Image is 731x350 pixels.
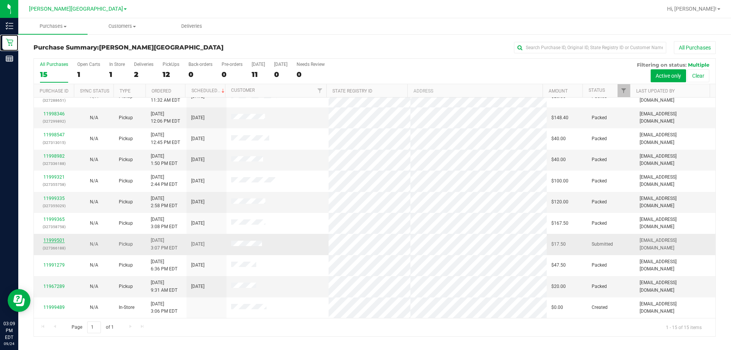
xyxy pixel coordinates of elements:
a: Ordered [152,88,171,94]
a: 11998547 [43,132,65,137]
p: 03:09 PM EDT [3,320,15,341]
span: [DATE] 3:06 PM EDT [151,300,177,315]
a: 11999501 [43,238,65,243]
span: Not Applicable [90,221,98,226]
span: Packed [592,177,607,185]
span: Not Applicable [90,178,98,184]
span: Not Applicable [90,157,98,162]
span: [EMAIL_ADDRESS][DOMAIN_NAME] [640,216,711,230]
span: Pickup [119,135,133,142]
span: Not Applicable [90,115,98,120]
span: Pickup [119,283,133,290]
th: Address [407,84,543,97]
p: 09/24 [3,341,15,347]
a: 11999321 [43,174,65,180]
p: (327355758) [38,181,69,188]
span: [DATE] 3:08 PM EDT [151,216,177,230]
a: 11967289 [43,284,65,289]
div: [DATE] [252,62,265,67]
span: [DATE] [191,198,204,206]
span: Deliveries [171,23,212,30]
inline-svg: Inventory [6,22,13,30]
span: Page of 1 [65,321,120,333]
span: Pickup [119,198,133,206]
button: Clear [687,69,709,82]
div: Open Carts [77,62,100,67]
span: [DATE] 1:50 PM EDT [151,153,177,167]
a: 11998982 [43,153,65,159]
button: N/A [90,156,98,163]
inline-svg: Retail [6,38,13,46]
a: 11999365 [43,217,65,222]
span: Packed [592,198,607,206]
a: 11999489 [43,305,65,310]
div: 0 [297,70,325,79]
div: 11 [252,70,265,79]
p: (327288651) [38,97,69,104]
span: [DATE] 12:45 PM EDT [151,131,180,146]
iframe: Resource center [8,289,30,312]
button: N/A [90,283,98,290]
a: Status [589,88,605,93]
span: $100.00 [551,177,568,185]
span: Pickup [119,220,133,227]
span: Purchases [18,23,88,30]
div: 15 [40,70,68,79]
span: [EMAIL_ADDRESS][DOMAIN_NAME] [640,110,711,125]
button: All Purchases [674,41,716,54]
div: PickUps [163,62,179,67]
span: Packed [592,262,607,269]
span: [EMAIL_ADDRESS][DOMAIN_NAME] [640,153,711,167]
div: Pre-orders [222,62,243,67]
span: [DATE] 2:44 PM EDT [151,174,177,188]
span: Pickup [119,241,133,248]
p: (327336188) [38,160,69,167]
div: 2 [134,70,153,79]
a: Filter [314,84,326,97]
h3: Purchase Summary: [34,44,261,51]
span: Not Applicable [90,262,98,268]
div: 12 [163,70,179,79]
span: [PERSON_NAME][GEOGRAPHIC_DATA] [29,6,123,12]
div: 1 [77,70,100,79]
button: N/A [90,262,98,269]
button: N/A [90,198,98,206]
div: 1 [109,70,125,79]
a: Filter [618,84,630,97]
span: [EMAIL_ADDRESS][DOMAIN_NAME] [640,174,711,188]
span: Pickup [119,114,133,121]
span: [DATE] [191,283,204,290]
button: N/A [90,114,98,121]
a: Purchases [18,18,88,34]
a: Purchase ID [40,88,69,94]
span: [DATE] [191,220,204,227]
span: [DATE] [191,177,204,185]
span: Packed [592,156,607,163]
span: [EMAIL_ADDRESS][DOMAIN_NAME] [640,279,711,294]
a: Amount [549,88,568,94]
a: Type [120,88,131,94]
a: Deliveries [157,18,227,34]
span: [DATE] 2:58 PM EDT [151,195,177,209]
a: Sync Status [80,88,109,94]
span: 1 - 15 of 15 items [660,321,708,333]
div: 0 [274,70,287,79]
a: Last Updated By [636,88,675,94]
span: In-Store [119,304,134,311]
input: 1 [87,321,101,333]
span: [PERSON_NAME][GEOGRAPHIC_DATA] [99,44,223,51]
div: Deliveries [134,62,153,67]
span: Multiple [688,62,709,68]
span: [DATE] [191,114,204,121]
span: $40.00 [551,156,566,163]
span: Packed [592,220,607,227]
span: [EMAIL_ADDRESS][DOMAIN_NAME] [640,195,711,209]
span: Submitted [592,241,613,248]
span: [DATE] [191,262,204,269]
span: Packed [592,283,607,290]
inline-svg: Reports [6,55,13,62]
a: 11999335 [43,196,65,201]
span: [EMAIL_ADDRESS][DOMAIN_NAME] [640,300,711,315]
span: Pickup [119,177,133,185]
span: Packed [592,135,607,142]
